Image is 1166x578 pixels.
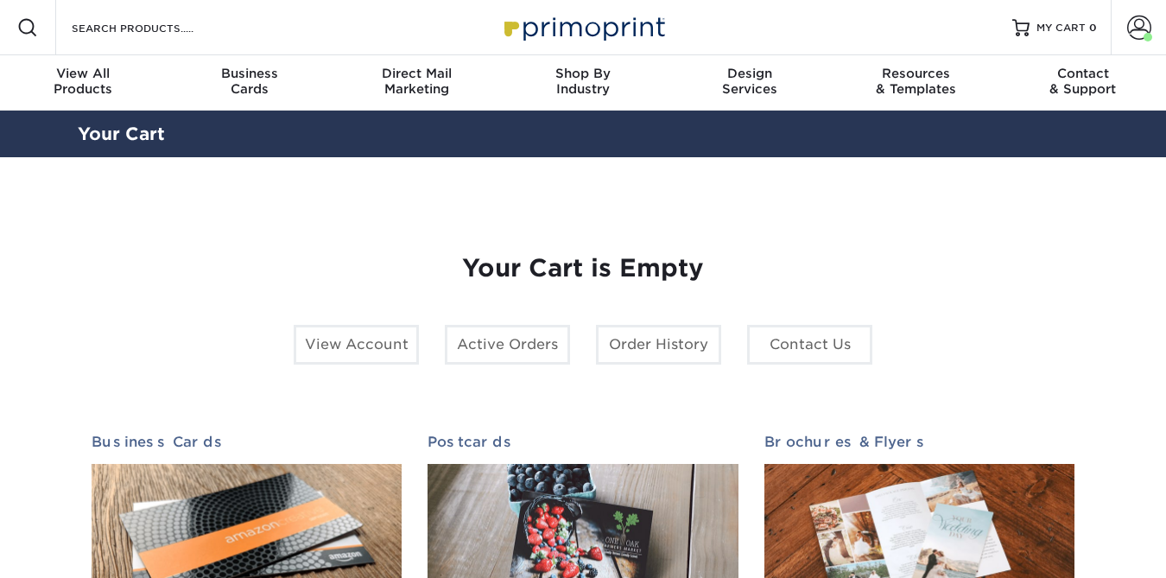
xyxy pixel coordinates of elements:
[666,66,833,81] span: Design
[445,325,570,365] a: Active Orders
[78,124,165,144] a: Your Cart
[167,66,333,81] span: Business
[428,434,738,450] h2: Postcards
[1036,21,1086,35] span: MY CART
[294,325,419,365] a: View Account
[497,9,669,46] img: Primoprint
[747,325,872,365] a: Contact Us
[167,55,333,111] a: BusinessCards
[999,66,1166,81] span: Contact
[999,55,1166,111] a: Contact& Support
[1089,22,1097,34] span: 0
[333,55,500,111] a: Direct MailMarketing
[833,55,999,111] a: Resources& Templates
[500,66,667,97] div: Industry
[666,55,833,111] a: DesignServices
[596,325,721,365] a: Order History
[167,66,333,97] div: Cards
[500,55,667,111] a: Shop ByIndustry
[333,66,500,97] div: Marketing
[833,66,999,81] span: Resources
[70,17,238,38] input: SEARCH PRODUCTS.....
[500,66,667,81] span: Shop By
[92,434,402,450] h2: Business Cards
[764,434,1074,450] h2: Brochures & Flyers
[833,66,999,97] div: & Templates
[333,66,500,81] span: Direct Mail
[92,254,1074,283] h1: Your Cart is Empty
[999,66,1166,97] div: & Support
[666,66,833,97] div: Services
